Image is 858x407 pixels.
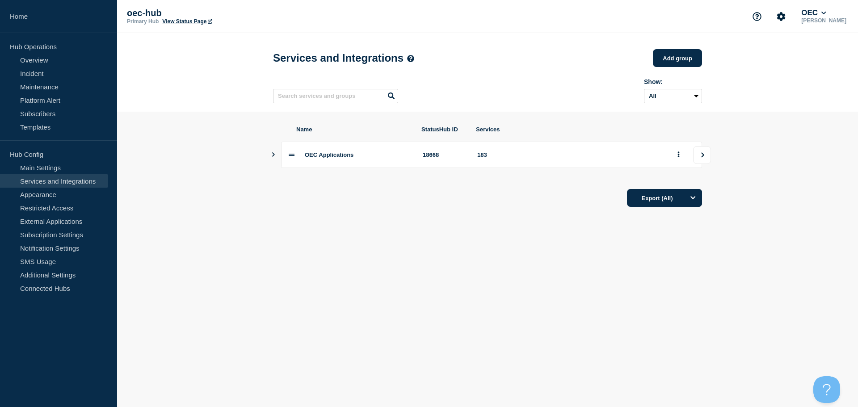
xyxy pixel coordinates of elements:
h1: Services and Integrations [273,52,414,64]
p: oec-hub [127,8,306,18]
p: [PERSON_NAME] [799,17,848,24]
span: Name [296,126,411,133]
a: View Status Page [162,18,212,25]
button: group actions [673,148,684,162]
div: 183 [477,151,662,158]
button: Export (All) [627,189,702,207]
select: Archived [644,89,702,103]
button: Support [748,7,766,26]
button: OEC [799,8,828,17]
button: view group [693,146,711,164]
button: Show services [271,142,276,168]
span: OEC Applications [305,151,353,158]
span: Services [476,126,663,133]
div: 18668 [423,151,467,158]
button: Add group [653,49,702,67]
p: Primary Hub [127,18,159,25]
input: Search services and groups [273,89,398,103]
span: StatusHub ID [421,126,465,133]
button: Account settings [772,7,791,26]
iframe: Help Scout Beacon - Open [813,376,840,403]
div: Show: [644,78,702,85]
button: Options [684,189,702,207]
